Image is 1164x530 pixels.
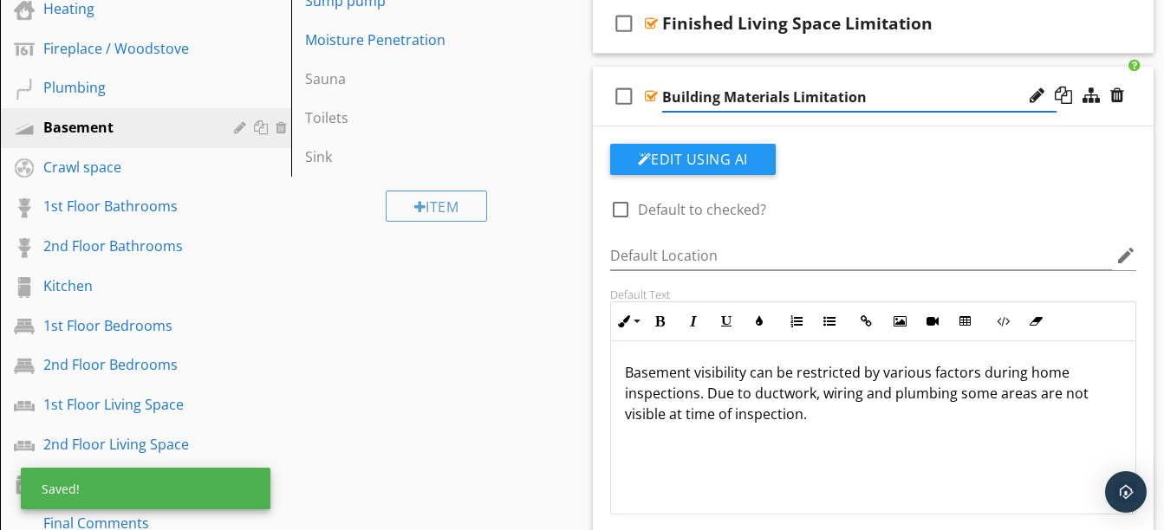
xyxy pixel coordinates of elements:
button: Edit Using AI [610,144,776,175]
label: Default to checked? [638,201,766,218]
button: Colors [743,305,776,338]
div: 2nd Floor Living Space [43,434,209,455]
div: 2nd Floor Bedrooms [43,354,209,375]
div: 1st Floor Living Space [43,394,209,415]
div: 1st Floor Bedrooms [43,315,209,336]
div: Fireplace / Woodstove [43,38,209,59]
i: check_box_outline_blank [610,75,638,117]
button: Insert Image (Ctrl+P) [883,305,916,338]
button: Insert Video [916,305,949,338]
button: Code View [986,305,1019,338]
div: Sauna [305,68,509,89]
div: Finished Living Space Limitation [662,13,933,34]
div: Default Text [610,288,1137,301]
div: Moisture Penetration [305,29,509,50]
button: Bold (Ctrl+B) [644,305,677,338]
button: Underline (Ctrl+U) [710,305,743,338]
div: Saved! [21,468,270,509]
i: check_box_outline_blank [610,3,638,44]
div: Sink [305,146,509,167]
div: Kitchen [43,275,209,296]
button: Italic (Ctrl+I) [677,305,710,338]
button: Inline Style [611,305,644,338]
div: Crawl space [43,157,209,178]
p: Basement visibility can be restricted by various factors during home inspections. Due to ductwork... [625,362,1122,424]
input: Default Location [610,242,1113,270]
button: Insert Table [949,305,982,338]
div: Basement [43,117,209,138]
button: Ordered List [780,305,813,338]
div: Item [386,191,488,222]
div: Open Intercom Messenger [1105,471,1147,513]
div: Plumbing [43,77,209,98]
i: edit [1115,245,1136,266]
div: 1st Floor Bathrooms [43,196,209,217]
div: Toilets [305,107,509,128]
div: 2nd Floor Bathrooms [43,236,209,256]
